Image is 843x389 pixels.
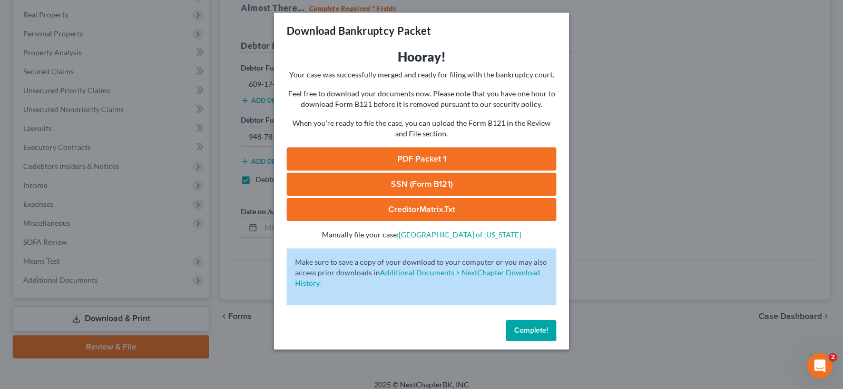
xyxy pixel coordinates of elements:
[287,198,556,221] a: CreditorMatrix.txt
[807,353,832,378] iframe: Intercom live chat
[287,118,556,139] p: When you're ready to file the case, you can upload the Form B121 in the Review and File section.
[295,268,540,287] a: Additional Documents > NextChapter Download History.
[287,147,556,171] a: PDF Packet 1
[287,48,556,65] h3: Hooray!
[287,69,556,80] p: Your case was successfully merged and ready for filing with the bankruptcy court.
[829,353,837,362] span: 2
[295,257,548,288] p: Make sure to save a copy of your download to your computer or you may also access prior downloads in
[287,230,556,240] p: Manually file your case:
[514,326,548,335] span: Complete!
[287,173,556,196] a: SSN (Form B121)
[287,23,431,38] h3: Download Bankruptcy Packet
[287,88,556,109] p: Feel free to download your documents now. Please note that you have one hour to download Form B12...
[399,230,521,239] a: [GEOGRAPHIC_DATA] of [US_STATE]
[506,320,556,341] button: Complete!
